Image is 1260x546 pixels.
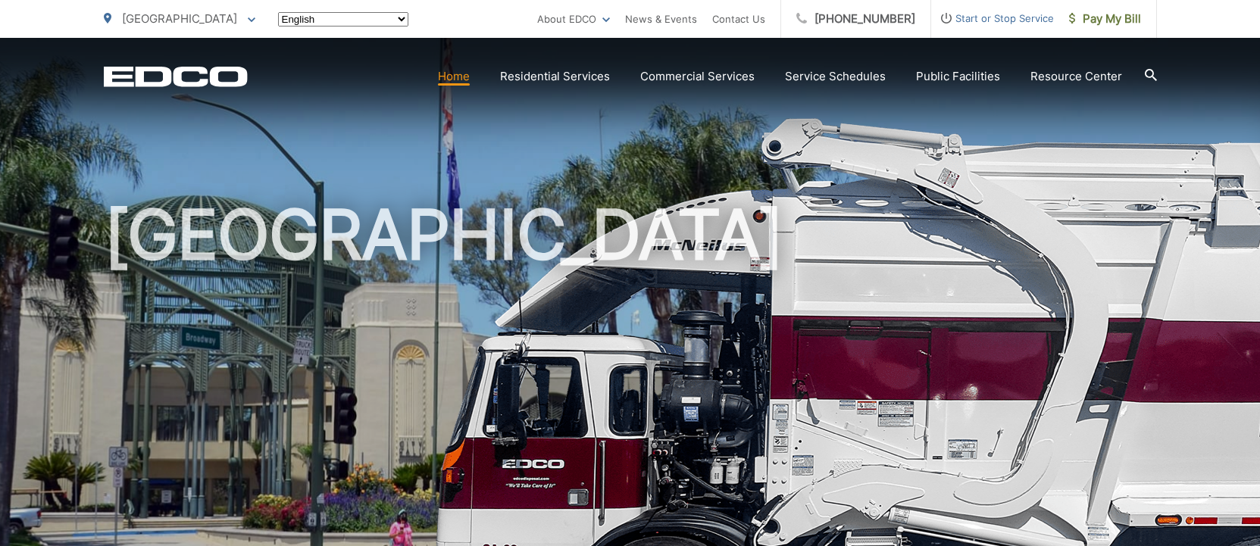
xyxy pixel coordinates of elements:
select: Select a language [278,12,408,27]
a: Public Facilities [916,67,1000,86]
span: Pay My Bill [1069,10,1141,28]
a: About EDCO [537,10,610,28]
a: Contact Us [712,10,765,28]
a: Resource Center [1030,67,1122,86]
a: Commercial Services [640,67,755,86]
a: News & Events [625,10,697,28]
a: Residential Services [500,67,610,86]
a: Home [438,67,470,86]
span: [GEOGRAPHIC_DATA] [122,11,237,26]
a: Service Schedules [785,67,886,86]
a: EDCD logo. Return to the homepage. [104,66,248,87]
